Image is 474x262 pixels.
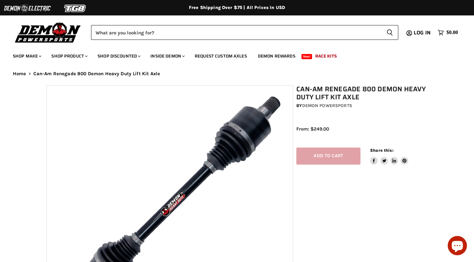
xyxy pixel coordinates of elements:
a: Log in [411,30,435,36]
ul: Main menu [8,47,456,63]
input: Search [91,25,381,40]
a: Shop Product [47,50,91,63]
form: Product [91,25,398,40]
span: Log in [414,29,431,37]
a: Demon Rewards [253,50,300,63]
span: From: $249.00 [296,126,329,132]
h1: Can-Am Renegade 800 Demon Heavy Duty Lift Kit Axle [296,85,431,101]
a: Shop Discounted [93,50,144,63]
div: by [296,102,431,109]
span: $0.00 [446,30,458,36]
aside: Share this: [370,148,408,165]
a: Request Custom Axles [190,50,252,63]
a: Demon Powersports [302,103,352,108]
a: $0.00 [435,28,461,37]
img: Demon Electric Logo 2 [3,2,51,14]
inbox-online-store-chat: Shopify online store chat [446,236,469,257]
a: Race Kits [310,50,342,63]
img: TGB Logo 2 [51,2,99,14]
button: Search [381,25,398,40]
img: Demon Powersports [13,21,83,44]
span: Share this: [370,148,393,153]
span: New! [301,54,312,59]
a: Home [13,71,26,77]
span: Can-Am Renegade 800 Demon Heavy Duty Lift Kit Axle [33,71,160,77]
a: Inside Demon [146,50,189,63]
a: Shop Make [8,50,45,63]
